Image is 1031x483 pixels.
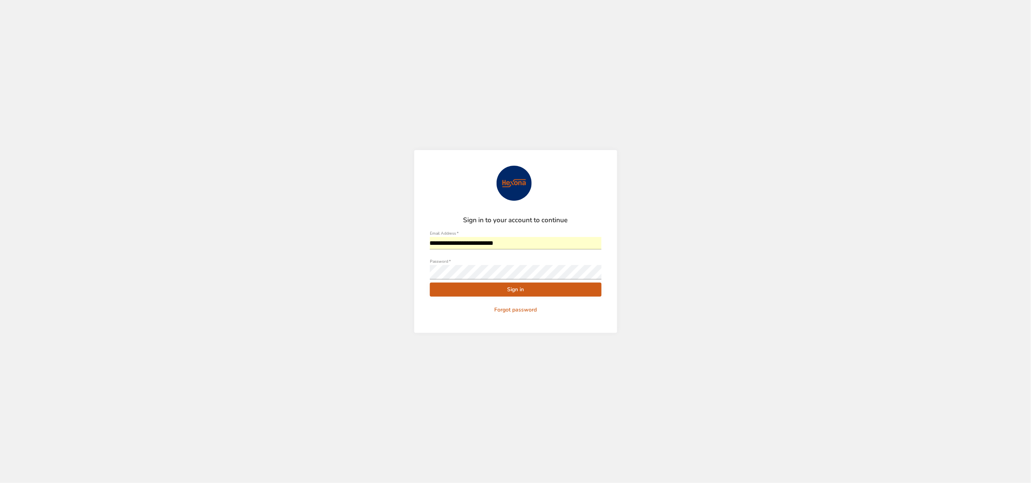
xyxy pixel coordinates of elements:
span: Forgot password [433,305,598,315]
label: Email Address [430,231,459,235]
button: Sign in [430,283,602,297]
label: Password [430,259,451,264]
span: Sign in [436,285,595,295]
button: Forgot password [430,303,602,317]
img: Avatar [497,166,532,201]
h2: Sign in to your account to continue [430,216,602,224]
